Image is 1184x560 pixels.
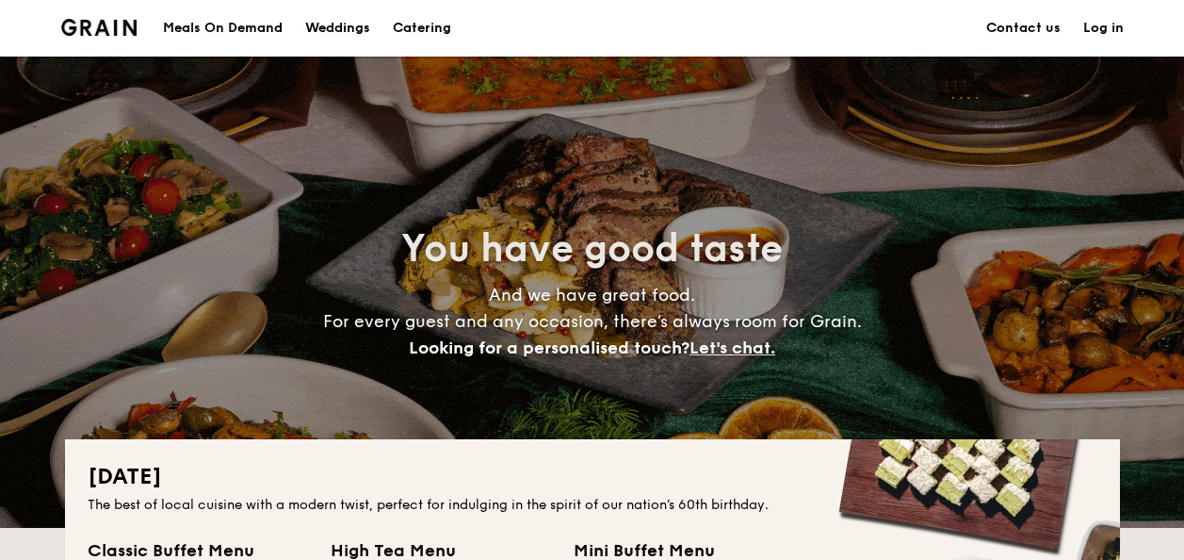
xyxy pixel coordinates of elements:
[88,496,1097,515] div: The best of local cuisine with a modern twist, perfect for indulging in the spirit of our nation’...
[689,338,775,358] span: Let's chat.
[61,19,138,36] img: Grain
[88,462,1097,492] h2: [DATE]
[61,19,138,36] a: Logotype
